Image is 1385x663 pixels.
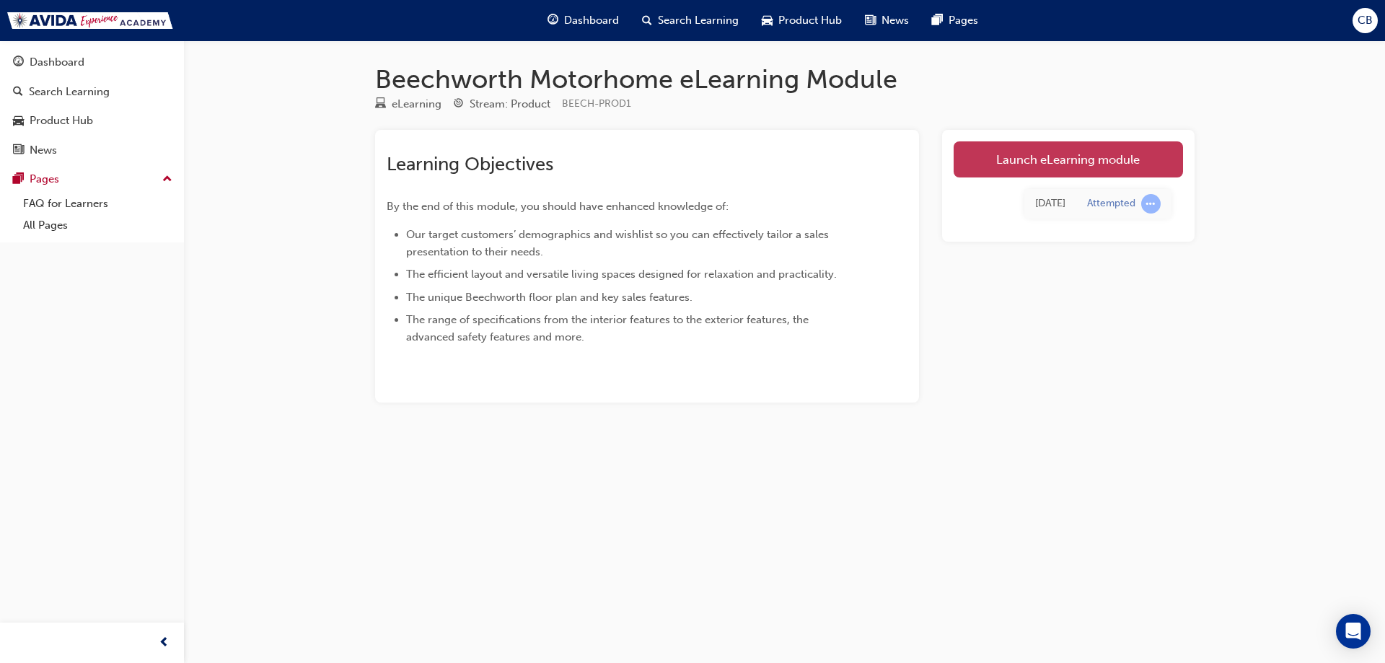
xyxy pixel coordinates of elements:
[6,46,178,166] button: DashboardSearch LearningProduct HubNews
[630,6,750,35] a: search-iconSearch Learning
[30,113,93,129] div: Product Hub
[159,634,170,652] span: prev-icon
[6,49,178,76] a: Dashboard
[642,12,652,30] span: search-icon
[1141,194,1161,214] span: learningRecordVerb_ATTEMPT-icon
[453,95,550,113] div: Stream
[30,171,59,188] div: Pages
[1353,8,1378,33] button: CB
[30,142,57,159] div: News
[7,12,173,29] img: Trak
[750,6,853,35] a: car-iconProduct Hub
[392,96,441,113] div: eLearning
[6,166,178,193] button: Pages
[853,6,920,35] a: news-iconNews
[470,96,550,113] div: Stream: Product
[17,193,178,215] a: FAQ for Learners
[1035,196,1065,212] div: Wed Sep 10 2025 11:36:22 GMT+1000 (Australian Eastern Standard Time)
[387,153,553,175] span: Learning Objectives
[6,107,178,134] a: Product Hub
[920,6,990,35] a: pages-iconPages
[954,141,1183,177] a: Launch eLearning module
[13,86,23,99] span: search-icon
[562,97,631,110] span: Learning resource code
[1336,614,1371,649] div: Open Intercom Messenger
[406,291,692,304] span: The unique Beechworth floor plan and key sales features.
[17,214,178,237] a: All Pages
[406,313,812,343] span: The range of specifications from the interior features to the exterior features, the advanced saf...
[162,170,172,189] span: up-icon
[13,115,24,128] span: car-icon
[13,173,24,186] span: pages-icon
[406,268,837,281] span: The efficient layout and versatile living spaces designed for relaxation and practicality.
[29,84,110,100] div: Search Learning
[13,144,24,157] span: news-icon
[548,12,558,30] span: guage-icon
[375,98,386,111] span: learningResourceType_ELEARNING-icon
[406,228,832,258] span: Our target customers’ demographics and wishlist so you can effectively tailor a sales presentatio...
[762,12,773,30] span: car-icon
[453,98,464,111] span: target-icon
[778,12,842,29] span: Product Hub
[375,95,441,113] div: Type
[6,137,178,164] a: News
[6,79,178,105] a: Search Learning
[536,6,630,35] a: guage-iconDashboard
[932,12,943,30] span: pages-icon
[387,200,729,213] span: By the end of this module, you should have enhanced knowledge of:
[375,63,1195,95] h1: Beechworth Motorhome eLearning Module
[30,54,84,71] div: Dashboard
[865,12,876,30] span: news-icon
[13,56,24,69] span: guage-icon
[949,12,978,29] span: Pages
[1087,197,1135,211] div: Attempted
[564,12,619,29] span: Dashboard
[1358,12,1373,29] span: CB
[658,12,739,29] span: Search Learning
[881,12,909,29] span: News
